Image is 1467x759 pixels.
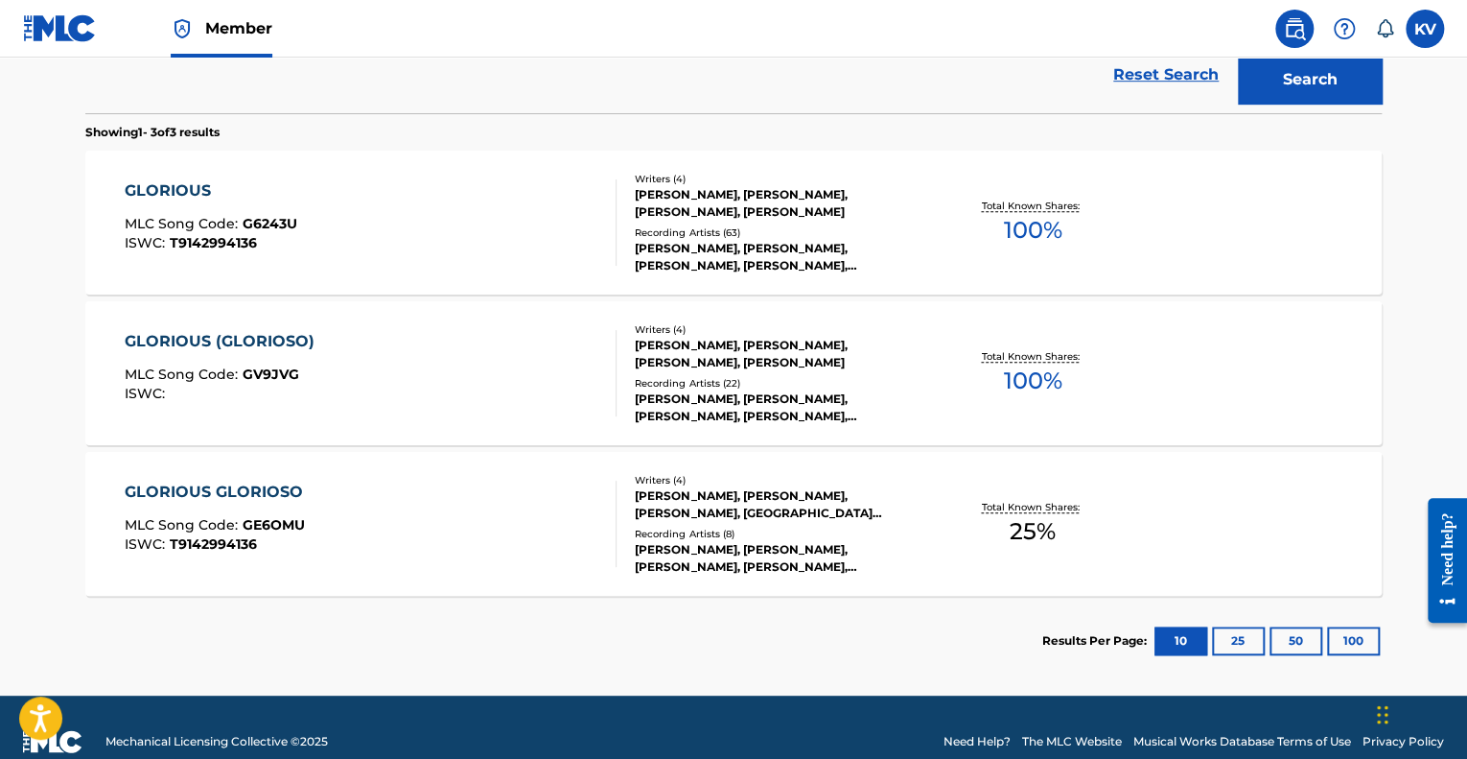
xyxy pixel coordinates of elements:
div: GLORIOUS [125,179,297,202]
div: Help [1325,10,1363,48]
img: search [1283,17,1306,40]
div: Writers ( 4 ) [635,322,924,337]
span: T9142994136 [170,234,257,251]
span: 100 % [1003,364,1061,398]
div: Recording Artists ( 22 ) [635,376,924,391]
div: [PERSON_NAME], [PERSON_NAME], [PERSON_NAME], [PERSON_NAME] [635,186,924,221]
button: 25 [1212,627,1265,655]
div: [PERSON_NAME], [PERSON_NAME], [PERSON_NAME], [PERSON_NAME], [PERSON_NAME] [635,240,924,274]
span: ISWC : [125,535,170,553]
span: MLC Song Code : [125,516,243,534]
p: Total Known Shares: [981,500,1083,514]
a: The MLC Website [1022,733,1122,750]
a: Reset Search [1104,54,1228,96]
span: ISWC : [125,234,170,251]
a: Musical Works Database Terms of Use [1133,733,1351,750]
a: Public Search [1275,10,1314,48]
span: GE6OMU [243,516,305,534]
div: User Menu [1406,10,1444,48]
button: 100 [1327,627,1380,655]
span: Member [205,17,272,39]
iframe: Chat Widget [1371,667,1467,759]
span: T9142994136 [170,535,257,553]
span: MLC Song Code : [125,366,243,383]
div: [PERSON_NAME], [PERSON_NAME], [PERSON_NAME], [PERSON_NAME] [635,337,924,371]
div: Notifications [1375,19,1394,38]
span: 25 % [1010,514,1056,549]
div: [PERSON_NAME], [PERSON_NAME], [PERSON_NAME], [PERSON_NAME], [PERSON_NAME] [635,391,924,425]
p: Showing 1 - 3 of 3 results [85,124,220,141]
div: [PERSON_NAME], [PERSON_NAME], [PERSON_NAME], [PERSON_NAME], [PERSON_NAME] [635,541,924,576]
button: 50 [1269,627,1322,655]
span: Mechanical Licensing Collective © 2025 [105,733,328,750]
p: Results Per Page: [1042,632,1152,650]
iframe: Resource Center [1413,483,1467,637]
img: Top Rightsholder [171,17,194,40]
span: MLC Song Code : [125,215,243,232]
div: Recording Artists ( 63 ) [635,225,924,240]
button: 10 [1154,627,1207,655]
a: Need Help? [943,733,1011,750]
div: GLORIOUS GLORIOSO [125,481,313,504]
button: Search [1238,56,1382,104]
span: G6243U [243,215,297,232]
a: Privacy Policy [1362,733,1444,750]
a: GLORIOUSMLC Song Code:G6243UISWC:T9142994136Writers (4)[PERSON_NAME], [PERSON_NAME], [PERSON_NAME... [85,151,1382,295]
a: GLORIOUS GLORIOSOMLC Song Code:GE6OMUISWC:T9142994136Writers (4)[PERSON_NAME], [PERSON_NAME], [PE... [85,452,1382,596]
div: Recording Artists ( 8 ) [635,527,924,541]
p: Total Known Shares: [981,199,1083,213]
span: GV9JVG [243,366,299,383]
div: Writers ( 4 ) [635,473,924,487]
img: MLC Logo [23,14,97,42]
span: ISWC : [125,385,170,402]
img: logo [23,730,82,753]
div: Writers ( 4 ) [635,172,924,186]
div: Drag [1377,686,1388,744]
img: help [1333,17,1356,40]
p: Total Known Shares: [981,349,1083,364]
a: GLORIOUS (GLORIOSO)MLC Song Code:GV9JVGISWC:Writers (4)[PERSON_NAME], [PERSON_NAME], [PERSON_NAME... [85,301,1382,445]
div: GLORIOUS (GLORIOSO) [125,330,324,353]
span: 100 % [1003,213,1061,248]
div: [PERSON_NAME], [PERSON_NAME], [PERSON_NAME], [GEOGRAPHIC_DATA][PERSON_NAME] [635,487,924,522]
